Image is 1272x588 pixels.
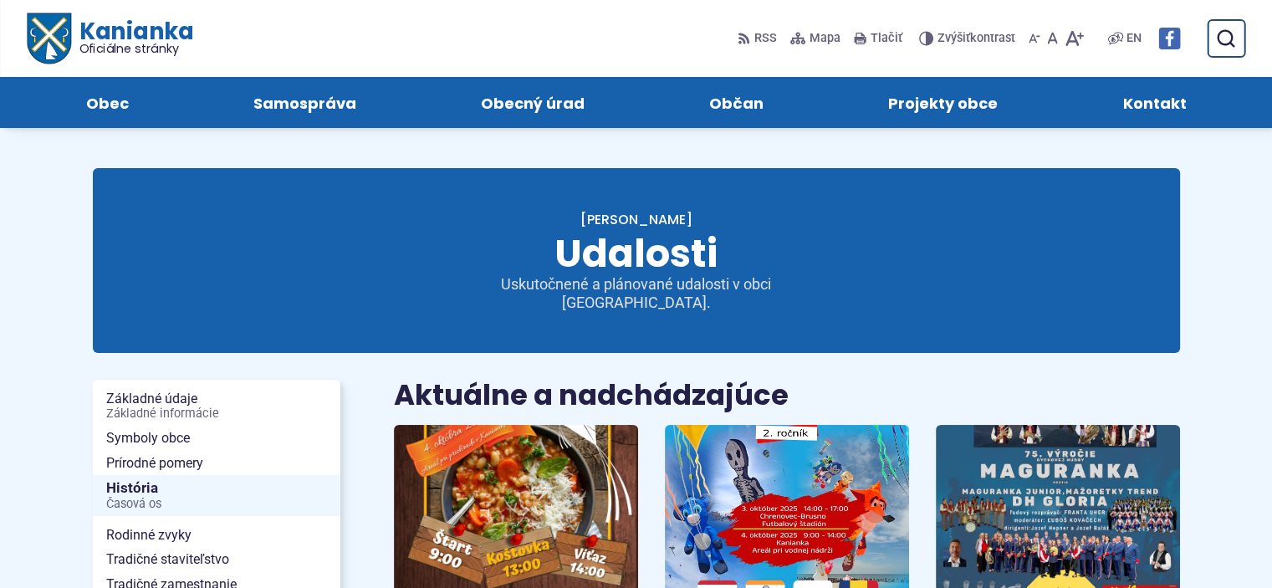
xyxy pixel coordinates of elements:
p: Uskutočnené a plánované udalosti v obci [GEOGRAPHIC_DATA]. [436,275,837,313]
span: Občan [709,77,764,128]
span: Rodinné zvyky [106,523,327,548]
a: Občan [664,77,810,128]
a: Základné údajeZákladné informácie [93,386,340,426]
img: Prejsť na domovskú stránku [27,13,70,64]
span: Tlačiť [871,32,902,46]
a: Mapa [787,21,844,56]
span: Symboly obce [106,426,327,451]
span: Tradičné staviteľstvo [106,547,327,572]
a: Samospráva [207,77,401,128]
a: RSS [738,21,780,56]
span: Oficiálne stránky [79,43,193,54]
a: Obecný úrad [435,77,630,128]
button: Zmenšiť veľkosť písma [1025,21,1044,56]
h2: Aktuálne a nadchádzajúce [394,380,1180,411]
a: Projekty obce [843,77,1044,128]
span: Samospráva [253,77,356,128]
img: Prejsť na Facebook stránku [1158,28,1180,49]
a: EN [1123,28,1145,49]
button: Zvýšiťkontrast [919,21,1019,56]
span: kontrast [937,32,1015,46]
a: Logo Kanianka, prejsť na domovskú stránku. [27,13,193,64]
a: [PERSON_NAME] [580,210,692,229]
a: Prírodné pomery [93,451,340,476]
a: Rodinné zvyky [93,523,340,548]
span: Základné informácie [106,407,327,421]
span: Kontakt [1122,77,1186,128]
span: Obecný úrad [481,77,585,128]
button: Zväčšiť veľkosť písma [1061,21,1087,56]
span: Obec [86,77,129,128]
span: Prírodné pomery [106,451,327,476]
button: Nastaviť pôvodnú veľkosť písma [1044,21,1061,56]
span: História [106,475,327,516]
span: Kanianka [70,20,192,55]
span: Zvýšiť [937,31,970,45]
a: Tradičné staviteľstvo [93,547,340,572]
button: Tlačiť [851,21,906,56]
span: Základné údaje [106,386,327,426]
a: Kontakt [1077,77,1232,128]
a: Obec [40,77,174,128]
span: RSS [754,28,777,49]
span: EN [1126,28,1142,49]
span: Časová os [106,498,327,511]
a: Symboly obce [93,426,340,451]
span: Udalosti [554,227,718,280]
span: Mapa [810,28,840,49]
span: Projekty obce [888,77,998,128]
a: HistóriaČasová os [93,475,340,516]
